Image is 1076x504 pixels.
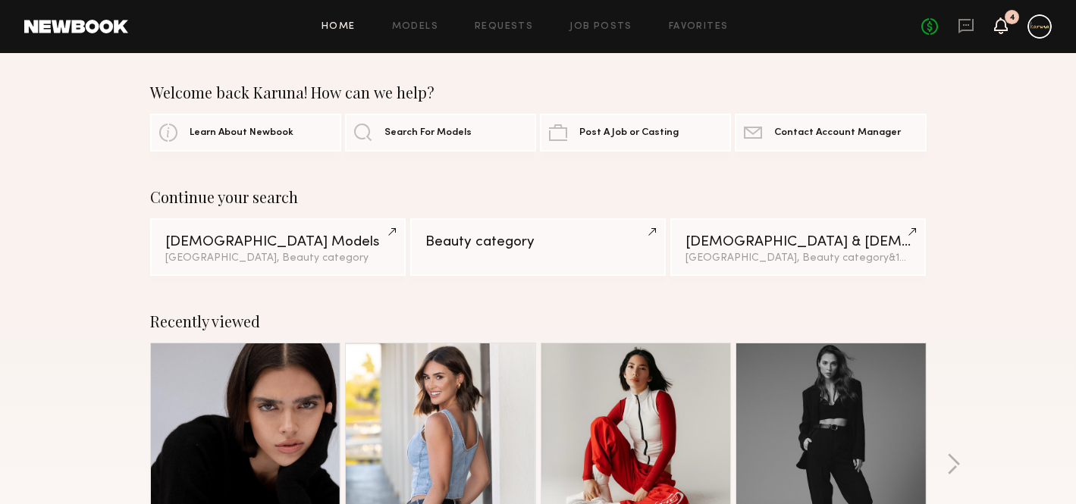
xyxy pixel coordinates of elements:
[190,128,293,138] span: Learn About Newbook
[150,218,406,276] a: [DEMOGRAPHIC_DATA] Models[GEOGRAPHIC_DATA], Beauty category
[475,22,533,32] a: Requests
[392,22,438,32] a: Models
[1009,14,1015,22] div: 4
[165,235,391,249] div: [DEMOGRAPHIC_DATA] Models
[669,22,729,32] a: Favorites
[540,114,731,152] a: Post A Job or Casting
[410,218,666,276] a: Beauty category
[670,218,926,276] a: [DEMOGRAPHIC_DATA] & [DEMOGRAPHIC_DATA] Models[GEOGRAPHIC_DATA], Beauty category&1other filter
[735,114,926,152] a: Contact Account Manager
[685,235,911,249] div: [DEMOGRAPHIC_DATA] & [DEMOGRAPHIC_DATA] Models
[345,114,536,152] a: Search For Models
[579,128,679,138] span: Post A Job or Casting
[774,128,901,138] span: Contact Account Manager
[150,312,927,330] div: Recently viewed
[384,128,472,138] span: Search For Models
[685,253,911,264] div: [GEOGRAPHIC_DATA], Beauty category
[425,235,651,249] div: Beauty category
[150,114,341,152] a: Learn About Newbook
[889,253,954,263] span: & 1 other filter
[165,253,391,264] div: [GEOGRAPHIC_DATA], Beauty category
[322,22,356,32] a: Home
[569,22,632,32] a: Job Posts
[150,83,927,102] div: Welcome back Karuna! How can we help?
[150,188,927,206] div: Continue your search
